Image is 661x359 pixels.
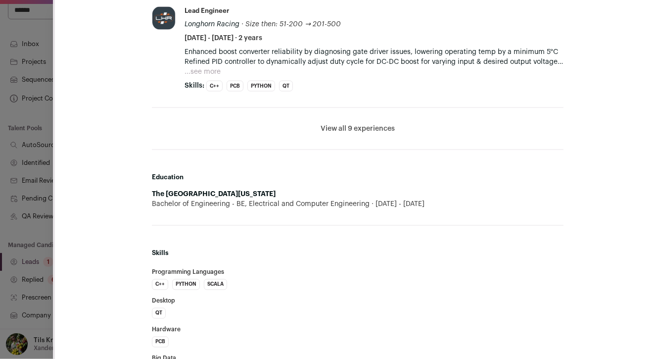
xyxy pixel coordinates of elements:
li: Python [172,279,200,290]
img: 473ec618f3b1b644311b2e39c00208b3ad1e808d8725b0bf099c0e02ac17b659 [152,7,175,30]
span: [DATE] - [DATE] · 2 years [185,33,262,43]
div: Lead Engineer [185,6,229,15]
span: · Size then: 51-200 → 201-500 [241,21,341,28]
button: View all 9 experiences [321,124,395,134]
p: Enhanced boost converter reliability by diagnosing gate driver issues, lowering operating temp by... [185,47,564,57]
li: Qt [279,81,293,92]
button: ...see more [185,67,221,77]
li: Python [247,81,275,92]
h3: Desktop [152,298,564,304]
div: Bachelor of Engineering - BE, Electrical and Computer Engineering [152,200,564,209]
strong: The [GEOGRAPHIC_DATA][US_STATE] [152,191,276,198]
li: Scala [204,279,227,290]
span: [DATE] - [DATE] [370,200,425,209]
h3: Hardware [152,327,564,333]
li: C++ [152,279,168,290]
li: Qt [152,308,166,319]
li: C++ [206,81,223,92]
span: Longhorn Racing [185,21,239,28]
h2: Education [152,174,564,182]
li: PCB [227,81,243,92]
span: Skills: [185,81,204,91]
h3: Programming Languages [152,269,564,275]
li: PCB [152,337,169,348]
p: Refined PID controller to dynamically adjust duty cycle for DC-DC boost for varying input & desir... [185,57,564,67]
h2: Skills [152,250,564,257]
